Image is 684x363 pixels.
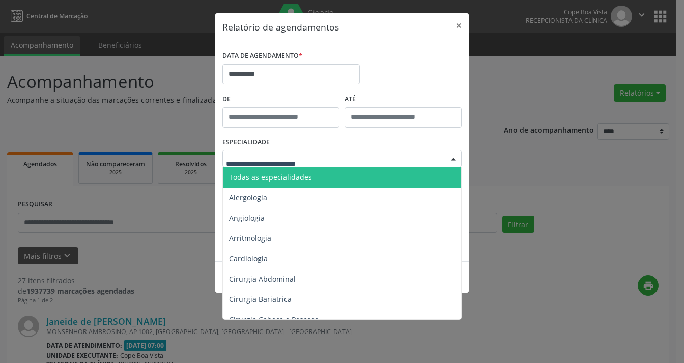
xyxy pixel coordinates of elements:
span: Alergologia [229,193,267,202]
span: Todas as especialidades [229,172,312,182]
span: Angiologia [229,213,265,223]
span: Cirurgia Cabeça e Pescoço [229,315,319,324]
span: Cardiologia [229,254,268,263]
button: Close [448,13,469,38]
span: Arritmologia [229,233,271,243]
label: ATÉ [345,92,462,107]
label: ESPECIALIDADE [222,135,270,150]
label: DATA DE AGENDAMENTO [222,48,302,64]
label: De [222,92,339,107]
h5: Relatório de agendamentos [222,20,339,34]
span: Cirurgia Bariatrica [229,294,292,304]
span: Cirurgia Abdominal [229,274,296,284]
